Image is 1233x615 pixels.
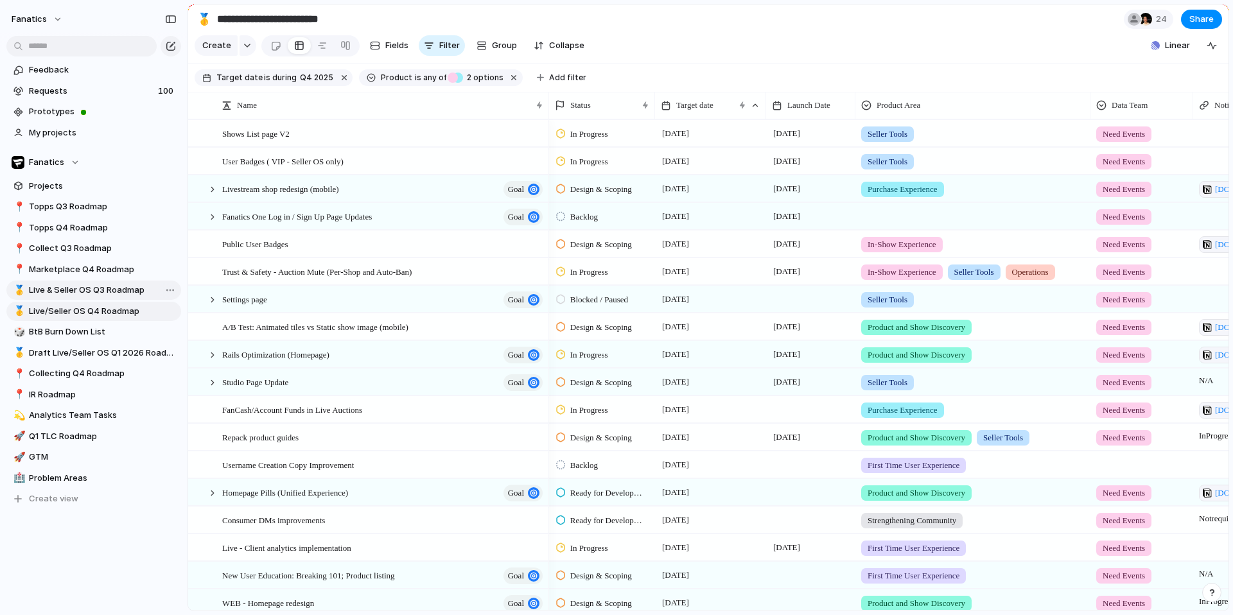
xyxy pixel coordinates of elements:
[463,73,473,82] span: 2
[570,376,632,389] span: Design & Scoping
[1146,36,1195,55] button: Linear
[1112,99,1148,112] span: Data Team
[29,472,177,485] span: Problem Areas
[570,349,608,361] span: In Progress
[29,126,177,139] span: My projects
[222,374,288,389] span: Studio Page Update
[6,385,181,404] a: 📍IR Roadmap
[412,71,449,85] button: isany of
[6,218,181,238] a: 📍Topps Q4 Roadmap
[12,409,24,422] button: 💫
[1103,293,1145,306] span: Need Events
[570,431,632,444] span: Design & Scoping
[570,211,598,223] span: Backlog
[12,305,24,318] button: 🥇
[770,236,803,252] span: [DATE]
[29,221,177,234] span: Topps Q4 Roadmap
[13,325,22,340] div: 🎲
[877,99,920,112] span: Product Area
[503,181,543,198] button: goal
[868,293,907,306] span: Seller Tools
[570,128,608,141] span: In Progress
[6,260,181,279] a: 📍Marketplace Q4 Roadmap
[659,374,692,390] span: [DATE]
[29,367,177,380] span: Collecting Q4 Roadmap
[570,293,628,306] span: Blocked / Paused
[570,238,632,251] span: Design & Scoping
[6,469,181,488] a: 🏥Problem Areas
[659,264,692,279] span: [DATE]
[6,197,181,216] div: 📍Topps Q3 Roadmap
[787,99,830,112] span: Launch Date
[1103,321,1145,334] span: Need Events
[222,264,412,279] span: Trust & Safety - Auction Mute (Per-Shop and Auto-Ban)
[6,322,181,342] div: 🎲BtB Burn Down List
[868,266,936,279] span: In-Show Experience
[6,343,181,363] a: 🥇Draft Live/Seller OS Q1 2026 Roadmap
[222,291,267,306] span: Settings page
[12,13,47,26] span: fanatics
[13,304,22,318] div: 🥇
[659,595,692,611] span: [DATE]
[222,319,408,334] span: A/B Test: Animated tiles vs Static show image (mobile)
[503,485,543,501] button: goal
[508,291,524,309] span: goal
[29,156,64,169] span: Fanatics
[385,39,408,52] span: Fields
[194,9,214,30] button: 🥇
[659,209,692,224] span: [DATE]
[13,283,22,298] div: 🥇
[29,180,177,193] span: Projects
[29,64,177,76] span: Feedback
[222,209,372,223] span: Fanatics One Log in / Sign Up Page Updates
[158,85,176,98] span: 100
[13,450,22,465] div: 🚀
[216,72,263,83] span: Target date
[503,209,543,225] button: goal
[529,69,594,87] button: Add filter
[222,126,290,141] span: Shows List page V2
[6,123,181,143] a: My projects
[770,347,803,362] span: [DATE]
[12,347,24,359] button: 🥇
[6,60,181,80] a: Feedback
[13,200,22,214] div: 📍
[197,10,211,28] div: 🥇
[503,595,543,612] button: goal
[12,388,24,401] button: 📍
[570,514,644,527] span: Ready for Development
[13,387,22,402] div: 📍
[503,347,543,363] button: goal
[570,99,591,112] span: Status
[6,177,181,196] a: Projects
[222,485,348,499] span: Homepage Pills (Unified Experience)
[13,367,22,381] div: 📍
[419,35,465,56] button: Filter
[6,302,181,321] div: 🥇Live/Seller OS Q4 Roadmap
[29,451,177,463] span: GTM
[529,35,590,56] button: Collapse
[1103,542,1145,555] span: Need Events
[1103,238,1145,251] span: Need Events
[6,364,181,383] div: 📍Collecting Q4 Roadmap
[659,319,692,334] span: [DATE]
[1165,39,1190,52] span: Linear
[365,35,414,56] button: Fields
[1103,514,1145,527] span: Need Events
[868,349,965,361] span: Product and Show Discovery
[570,155,608,168] span: In Progress
[770,264,803,279] span: [DATE]
[868,404,938,417] span: Purchase Experience
[29,242,177,255] span: Collect Q3 Roadmap
[6,427,181,446] a: 🚀Q1 TLC Roadmap
[868,321,965,334] span: Product and Show Discovery
[770,374,803,390] span: [DATE]
[29,388,177,401] span: IR Roadmap
[12,200,24,213] button: 📍
[222,457,354,472] span: Username Creation Copy Improvement
[1103,376,1145,389] span: Need Events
